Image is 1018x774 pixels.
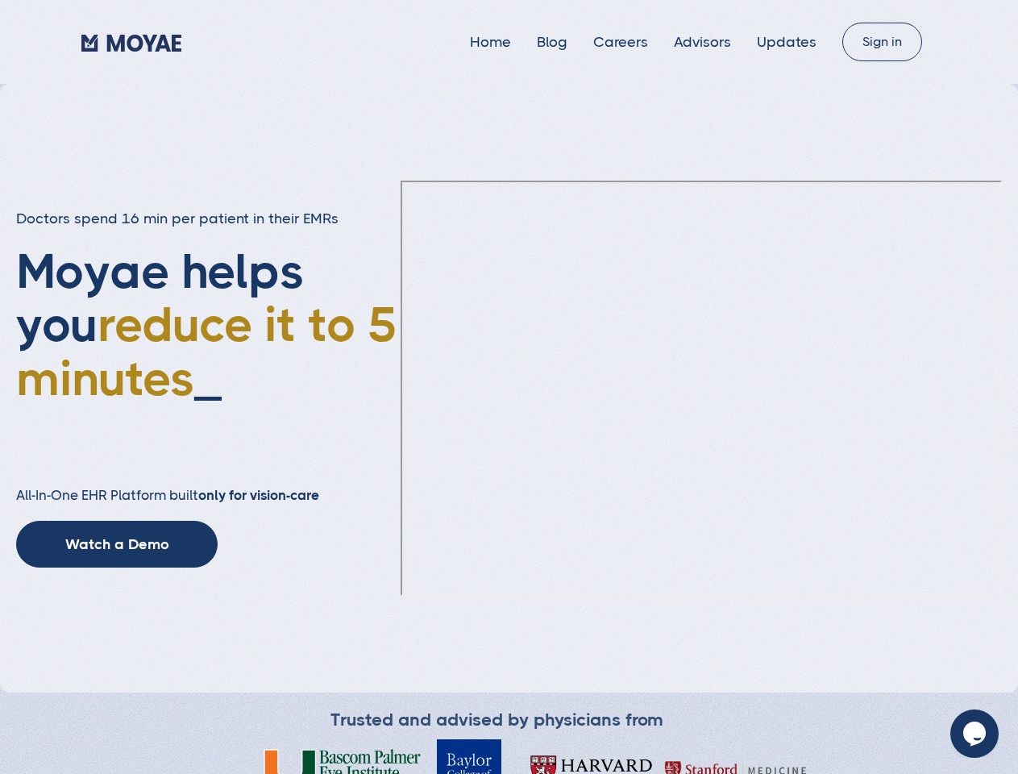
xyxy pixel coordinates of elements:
[16,209,401,229] h3: Doctors spend 16 min per patient in their EMRs
[757,34,816,50] a: Updates
[593,34,648,50] a: Careers
[81,30,181,54] a: home
[537,34,567,50] a: Blog
[194,351,222,406] span: _
[950,709,1002,758] iframe: chat widget
[470,34,511,50] a: Home
[16,487,401,505] h2: All-In-One EHR Platform built
[16,245,401,455] h1: Moyae helps you
[81,35,181,51] img: Moyae Logo
[330,709,663,731] div: Trusted and advised by physicians from
[16,521,218,568] a: Watch a Demo
[16,297,397,406] span: reduce it to 5 minutes
[674,34,731,50] a: Advisors
[198,487,319,503] strong: only for vision-care
[842,23,922,61] a: Sign in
